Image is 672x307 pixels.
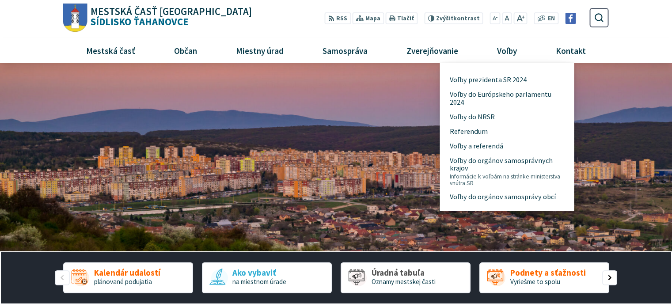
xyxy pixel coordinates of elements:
button: Zväčšiť veľkosť písma [513,12,527,24]
span: Občan [171,38,200,62]
span: Podnety a sťažnosti [510,268,586,277]
div: Nasledujúci slajd [602,270,617,285]
span: Mestská časť [GEOGRAPHIC_DATA] [91,7,252,17]
span: Mapa [365,14,380,23]
a: Občan [158,38,213,62]
img: Prejsť na Facebook stránku [565,13,576,24]
span: Informácie k voľbám na stránke ministerstva vnútra SR [450,173,564,186]
span: Zverejňovanie [403,38,461,62]
a: Kalendár udalostí plánované podujatia [63,262,193,293]
a: Samospráva [307,38,384,62]
img: Prejsť na domovskú stránku [63,4,87,32]
span: Kalendár udalostí [94,268,160,277]
span: Oznamy mestskej časti [372,277,436,286]
span: Voľby [494,38,520,62]
a: Mestská časť [70,38,151,62]
span: Miestny úrad [232,38,287,62]
span: Voľby do orgánov samosprávy obcí [450,190,556,205]
a: Podnety a sťažnosti Vyriešme to spolu [479,262,609,293]
a: Voľby do Európskeho parlamentu 2024 [450,87,564,110]
div: 3 / 5 [341,262,471,293]
button: Zmenšiť veľkosť písma [490,12,501,24]
button: Nastaviť pôvodnú veľkosť písma [502,12,512,24]
span: Voľby do NRSR [450,110,495,124]
span: kontrast [436,15,480,22]
a: Referendum [450,124,564,139]
a: Voľby do orgánov samosprávnych krajovInformácie k voľbám na stránke ministerstva vnútra SR [450,153,564,190]
button: Tlačiť [386,12,418,24]
span: EN [548,14,555,23]
span: Ako vybaviť [232,268,286,277]
a: EN [546,14,558,23]
span: Kontakt [553,38,589,62]
span: Voľby a referendá [450,139,503,153]
a: Voľby a referendá [450,139,564,153]
a: Logo Sídlisko Ťahanovce, prejsť na domovskú stránku. [63,4,252,32]
span: RSS [336,14,347,23]
div: 2 / 5 [202,262,332,293]
span: Zvýšiť [436,15,453,22]
a: Mapa [353,12,384,24]
button: Zvýšiťkontrast [424,12,483,24]
a: Úradná tabuľa Oznamy mestskej časti [341,262,471,293]
a: Voľby do orgánov samosprávy obcí [450,190,564,205]
a: Voľby do NRSR [450,110,564,124]
span: Vyriešme to spolu [510,277,560,286]
span: Voľby prezidenta SR 2024 [450,73,527,87]
a: RSS [325,12,351,24]
a: Voľby prezidenta SR 2024 [450,73,564,87]
span: Referendum [450,124,488,139]
span: Tlačiť [397,15,414,22]
span: plánované podujatia [94,277,152,286]
span: Mestská časť [83,38,138,62]
span: Voľby do orgánov samosprávnych krajov [450,153,564,190]
a: Zverejňovanie [391,38,475,62]
span: na miestnom úrade [232,277,286,286]
div: 1 / 5 [63,262,193,293]
a: Miestny úrad [220,38,300,62]
a: Kontakt [540,38,602,62]
div: Predošlý slajd [55,270,70,285]
a: Voľby [481,38,533,62]
div: 4 / 5 [479,262,609,293]
h1: Sídlisko Ťahanovce [87,7,252,27]
a: Ako vybaviť na miestnom úrade [202,262,332,293]
span: Samospráva [319,38,371,62]
span: Úradná tabuľa [372,268,436,277]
